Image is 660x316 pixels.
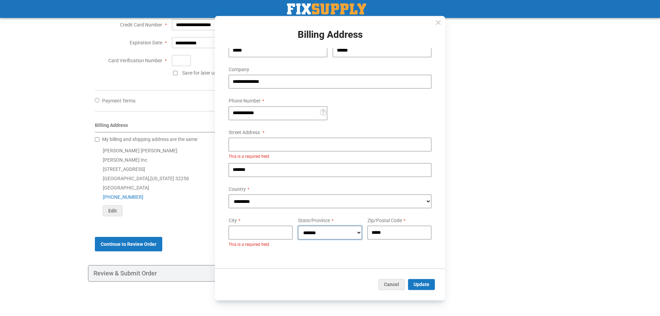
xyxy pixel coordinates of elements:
h1: Billing Address [223,30,437,40]
span: Edit [108,208,117,214]
span: Update [414,282,429,287]
span: State/Province [298,218,330,223]
div: Review & Submit Order [88,265,400,282]
button: Cancel [378,279,405,290]
span: Street Address [229,130,260,135]
button: Edit [103,205,122,216]
span: Save for later use. [182,70,220,76]
span: Cancel [384,282,399,287]
span: City [229,218,237,223]
span: This is a required field. [229,154,270,159]
span: Payment Terms [102,98,135,103]
span: Card Verification Number [108,58,162,63]
a: store logo [287,3,366,14]
img: Fix Industrial Supply [287,3,366,14]
div: Billing Address [95,122,394,132]
div: [PERSON_NAME] [PERSON_NAME] [PERSON_NAME] Inc. [STREET_ADDRESS] [GEOGRAPHIC_DATA] , 32256 [GEOGRA... [95,146,394,216]
span: [US_STATE] [150,176,174,181]
button: Continue to Review Order [95,237,162,251]
span: This is a required field. [229,242,270,247]
span: Country [229,186,246,192]
span: Phone Number [229,98,261,104]
a: [PHONE_NUMBER] [103,194,143,200]
span: Zip/Postal Code [367,218,402,223]
span: Continue to Review Order [101,241,156,247]
span: Credit Card Number [120,22,162,28]
span: Company [229,67,249,73]
button: Update [408,279,435,290]
span: Expiration Date [130,40,162,45]
span: My billing and shipping address are the same [102,137,197,142]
